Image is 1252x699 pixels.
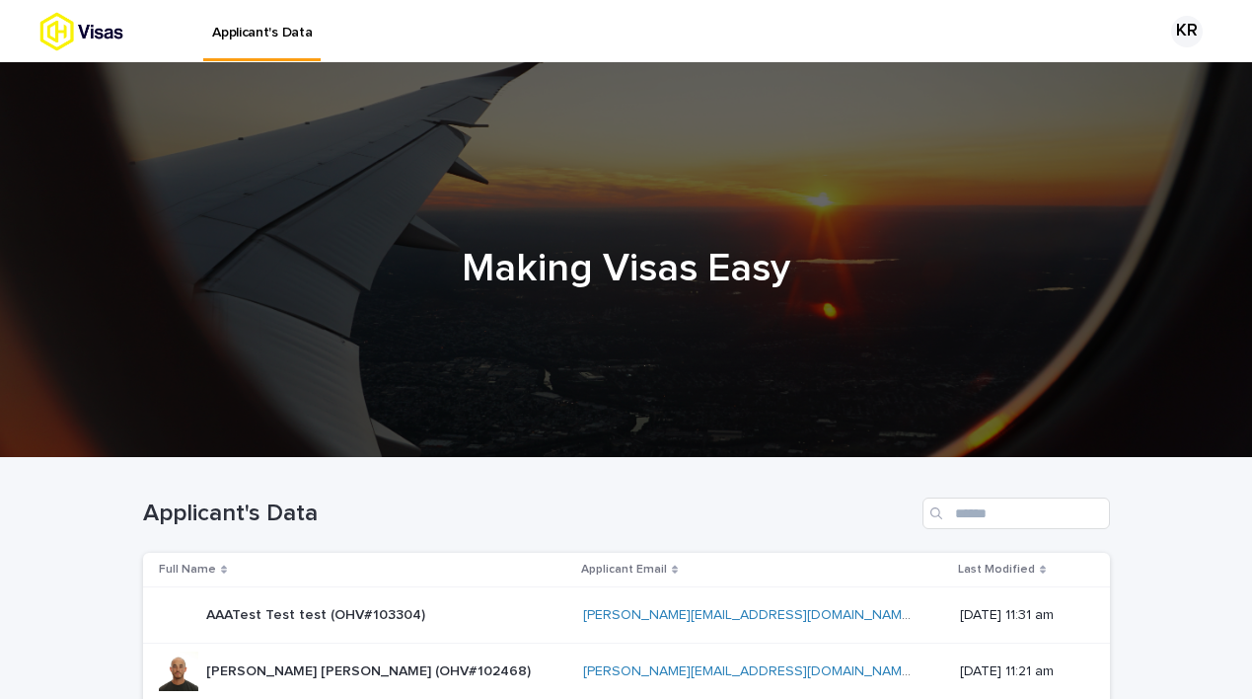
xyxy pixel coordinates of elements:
[581,559,667,581] p: Applicant Email
[583,608,914,622] a: [PERSON_NAME][EMAIL_ADDRESS][DOMAIN_NAME]
[39,12,193,51] img: tx8HrbJQv2PFQx4TXEq5
[206,603,429,624] p: AAATest Test test (OHV#103304)
[922,498,1110,529] input: Search
[960,663,1078,680] p: [DATE] 11:21 am
[958,559,1035,581] p: Last Modified
[143,587,1110,644] tr: AAATest Test test (OHV#103304)AAATest Test test (OHV#103304) [PERSON_NAME][EMAIL_ADDRESS][DOMAIN_...
[1171,16,1203,47] div: KR
[143,245,1110,292] h1: Making Visas Easy
[206,660,535,680] p: Aaron Nyameke Leroy Alexander Edwards-Mavinga (OHV#102468)
[159,559,216,581] p: Full Name
[143,500,915,528] h1: Applicant's Data
[960,607,1078,624] p: [DATE] 11:31 am
[583,664,914,678] a: [PERSON_NAME][EMAIL_ADDRESS][DOMAIN_NAME]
